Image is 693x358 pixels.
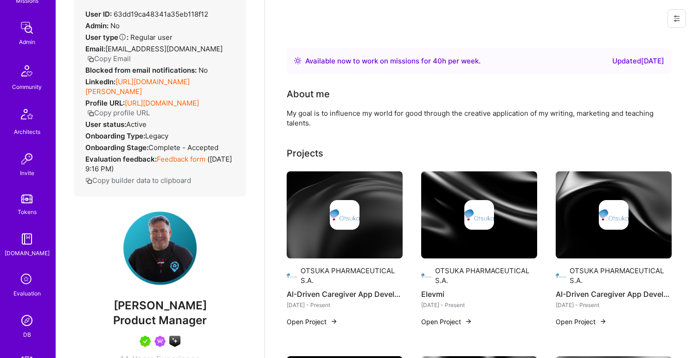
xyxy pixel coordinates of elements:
strong: Onboarding Type: [85,132,145,140]
div: Updated [DATE] [612,56,664,67]
img: cover [556,171,672,258]
div: Regular user [85,32,173,42]
img: Company logo [464,200,494,230]
button: Copy builder data to clipboard [85,176,191,185]
img: Community [16,60,38,82]
img: Company logo [599,200,629,230]
img: Company logo [330,200,359,230]
i: Help [118,33,127,41]
span: [PERSON_NAME] [74,299,246,313]
strong: Blocked from email notifications: [85,66,199,75]
h4: Elevmi [421,288,537,300]
div: OTSUKA PHARMACEUTICAL S.A. [301,266,403,285]
h4: AI-Driven Caregiver App Development [556,288,672,300]
strong: User type : [85,33,128,42]
button: Copy Email [87,54,131,63]
img: User Avatar [123,211,197,285]
span: Complete - Accepted [148,143,218,152]
img: cover [421,171,537,258]
span: Active [126,120,147,129]
strong: Email: [85,44,105,53]
div: [DATE] - Present [556,300,672,310]
div: Invite [20,168,34,178]
img: Architects [16,105,38,127]
img: arrow-right [465,318,472,325]
i: icon Copy [85,177,92,184]
img: Company logo [287,270,297,281]
div: Architects [14,127,40,137]
img: guide book [18,230,36,248]
div: Available now to work on missions for h per week . [305,56,481,67]
div: 63dd19ca48341a35eb118f12 [85,9,208,19]
img: Been on Mission [154,336,166,347]
strong: User status: [85,120,126,129]
i: icon SelectionTeam [18,271,36,289]
img: Admin Search [18,311,36,330]
div: ( [DATE] 9:16 PM ) [85,154,235,174]
button: Open Project [287,317,338,327]
a: [URL][DOMAIN_NAME][PERSON_NAME] [85,77,190,96]
button: Copy profile URL [87,108,150,118]
img: cover [287,171,403,258]
img: arrow-right [599,318,607,325]
strong: Evaluation feedback: [85,155,157,163]
img: admin teamwork [18,19,36,37]
img: Company logo [556,270,566,281]
div: Tokens [18,207,37,217]
span: Product Manager [113,314,207,327]
div: [DATE] - Present [421,300,537,310]
div: Evaluation [13,289,41,298]
img: A.Teamer in Residence [140,336,151,347]
strong: Profile URL: [85,99,125,107]
button: Open Project [556,317,607,327]
div: Community [12,82,42,92]
img: A.I. guild [169,336,180,347]
span: 40 [433,57,442,65]
span: [EMAIL_ADDRESS][DOMAIN_NAME] [105,44,223,53]
strong: Onboarding Stage: [85,143,148,152]
i: icon Copy [87,56,94,63]
i: icon Copy [87,110,94,117]
div: No [85,21,120,31]
strong: User ID: [85,10,112,19]
span: legacy [145,132,168,140]
img: Invite [18,150,36,168]
img: tokens [21,195,32,203]
div: My goal is to influence my world for good through the creative application of my writing, marketi... [287,108,658,128]
a: [URL][DOMAIN_NAME] [125,99,199,107]
strong: LinkedIn: [85,77,115,86]
div: [DATE] - Present [287,300,403,310]
div: Admin [19,37,35,47]
div: [DOMAIN_NAME] [5,248,50,258]
button: Open Project [421,317,472,327]
h4: AI-Driven Caregiver App Development [287,288,403,300]
img: arrow-right [330,318,338,325]
div: Projects [287,146,323,160]
a: Feedback form [157,155,205,163]
img: Availability [294,57,302,64]
img: Company logo [421,270,431,281]
div: OTSUKA PHARMACEUTICAL S.A. [570,266,672,285]
div: About me [287,87,330,101]
div: OTSUKA PHARMACEUTICAL S.A. [435,266,537,285]
div: DB [23,330,31,339]
strong: Admin: [85,21,109,30]
div: No [85,65,208,75]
